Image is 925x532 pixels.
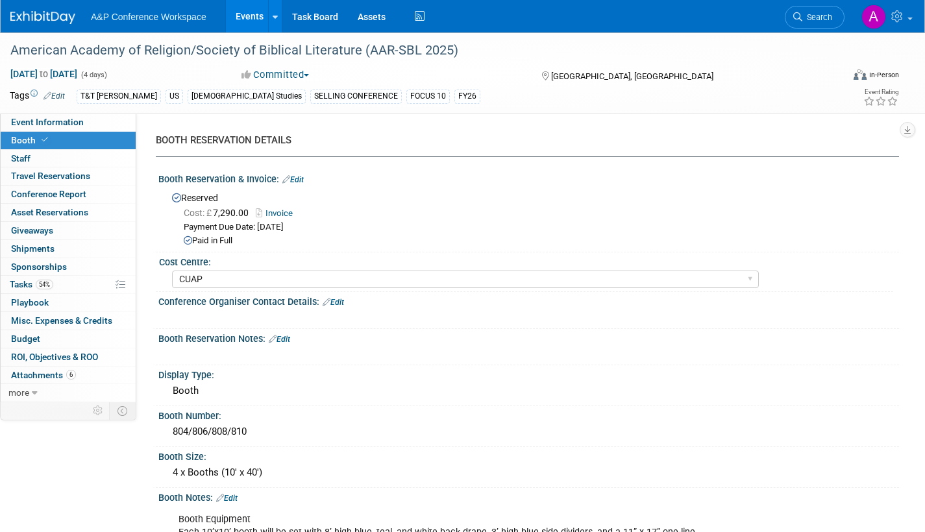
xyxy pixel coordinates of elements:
[158,447,899,463] div: Booth Size:
[863,89,898,95] div: Event Rating
[11,135,51,145] span: Booth
[168,463,889,483] div: 4 x Booths (10' x 40')
[156,134,889,147] div: BOOTH RESERVATION DETAILS
[158,292,899,309] div: Conference Organiser Contact Details:
[1,204,136,221] a: Asset Reservations
[1,186,136,203] a: Conference Report
[10,11,75,24] img: ExhibitDay
[8,387,29,398] span: more
[1,132,136,149] a: Booth
[36,280,53,289] span: 54%
[1,258,136,276] a: Sponsorships
[10,89,65,104] td: Tags
[310,90,402,103] div: SELLING CONFERENCE
[42,136,48,143] i: Booth reservation complete
[11,315,112,326] span: Misc. Expenses & Credits
[1,150,136,167] a: Staff
[11,153,31,163] span: Staff
[1,367,136,384] a: Attachments6
[1,294,136,311] a: Playbook
[1,330,136,348] a: Budget
[11,225,53,236] span: Giveaways
[184,235,889,247] div: Paid in Full
[551,71,713,81] span: [GEOGRAPHIC_DATA], [GEOGRAPHIC_DATA]
[785,6,845,29] a: Search
[158,406,899,422] div: Booth Number:
[869,70,899,80] div: In-Person
[91,12,206,22] span: A&P Conference Workspace
[158,365,899,381] div: Display Type:
[6,39,823,62] div: American Academy of Religion/Society of Biblical Literature (AAR-SBL 2025)
[767,67,899,87] div: Event Format
[38,69,50,79] span: to
[1,312,136,330] a: Misc. Expenses & Credits
[166,90,183,103] div: US
[168,381,889,401] div: Booth
[110,402,136,419] td: Toggle Event Tabs
[158,329,899,346] div: Booth Reservation Notes:
[77,90,161,103] div: T&T [PERSON_NAME]
[406,90,450,103] div: FOCUS 10
[11,207,88,217] span: Asset Reservations
[159,252,893,269] div: Cost Centre:
[1,276,136,293] a: Tasks54%
[87,402,110,419] td: Personalize Event Tab Strip
[184,208,254,218] span: 7,290.00
[269,335,290,344] a: Edit
[802,12,832,22] span: Search
[11,171,90,181] span: Travel Reservations
[80,71,107,79] span: (4 days)
[11,261,67,272] span: Sponsorships
[10,68,78,80] span: [DATE] [DATE]
[158,488,899,505] div: Booth Notes:
[11,352,98,362] span: ROI, Objectives & ROO
[66,370,76,380] span: 6
[184,208,213,218] span: Cost: £
[168,422,889,442] div: 804/806/808/810
[1,167,136,185] a: Travel Reservations
[282,175,304,184] a: Edit
[11,243,55,254] span: Shipments
[1,222,136,239] a: Giveaways
[11,117,84,127] span: Event Information
[237,68,314,82] button: Committed
[43,91,65,101] a: Edit
[1,384,136,402] a: more
[158,169,899,186] div: Booth Reservation & Invoice:
[11,333,40,344] span: Budget
[323,298,344,307] a: Edit
[854,69,867,80] img: Format-Inperson.png
[168,188,889,247] div: Reserved
[11,189,86,199] span: Conference Report
[256,208,299,218] a: Invoice
[188,90,306,103] div: [DEMOGRAPHIC_DATA] Studies
[861,5,886,29] img: Amanda Oney
[184,221,889,234] div: Payment Due Date: [DATE]
[10,279,53,289] span: Tasks
[216,494,238,503] a: Edit
[454,90,480,103] div: FY26
[11,370,76,380] span: Attachments
[11,297,49,308] span: Playbook
[1,240,136,258] a: Shipments
[1,348,136,366] a: ROI, Objectives & ROO
[1,114,136,131] a: Event Information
